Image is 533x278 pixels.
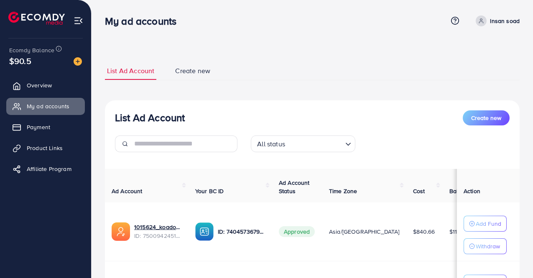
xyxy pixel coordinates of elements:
span: Ecomdy Balance [9,46,54,54]
input: Search for option [288,136,342,150]
span: Create new [175,66,210,76]
a: My ad accounts [6,98,85,115]
a: Insan soad [472,15,520,26]
a: Payment [6,119,85,135]
p: Add Fund [476,219,501,229]
span: Balance [449,187,472,195]
img: ic-ads-acc.e4c84228.svg [112,222,130,241]
span: Overview [27,81,52,89]
span: Asia/[GEOGRAPHIC_DATA] [329,227,400,236]
span: Your BC ID [195,187,224,195]
span: List Ad Account [107,66,154,76]
img: logo [8,12,65,25]
a: 1015624_koadok_1746449263868 [134,223,182,231]
span: $11.54 [449,227,465,236]
a: Product Links [6,140,85,156]
p: ID: 7404573679537061904 [218,227,265,237]
button: Create new [463,110,510,125]
h3: My ad accounts [105,15,183,27]
span: Create new [471,114,501,122]
h3: List Ad Account [115,112,185,124]
p: Insan soad [490,16,520,26]
button: Withdraw [464,238,507,254]
a: Overview [6,77,85,94]
span: Time Zone [329,187,357,195]
span: All status [255,138,287,150]
span: Cost [413,187,425,195]
span: $840.66 [413,227,435,236]
span: Ad Account Status [279,179,310,195]
img: ic-ba-acc.ded83a64.svg [195,222,214,241]
span: $90.5 [9,55,31,67]
img: menu [74,16,83,26]
span: Product Links [27,144,63,152]
span: My ad accounts [27,102,69,110]
div: Search for option [251,135,355,152]
span: Payment [27,123,50,131]
a: Affiliate Program [6,161,85,177]
iframe: Chat [497,240,527,272]
span: Ad Account [112,187,143,195]
img: image [74,57,82,66]
span: Action [464,187,480,195]
p: Withdraw [476,241,500,251]
span: ID: 7500942451029606417 [134,232,182,240]
span: Approved [279,226,315,237]
div: <span class='underline'>1015624_koadok_1746449263868</span></br>7500942451029606417 [134,223,182,240]
span: Affiliate Program [27,165,71,173]
button: Add Fund [464,216,507,232]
